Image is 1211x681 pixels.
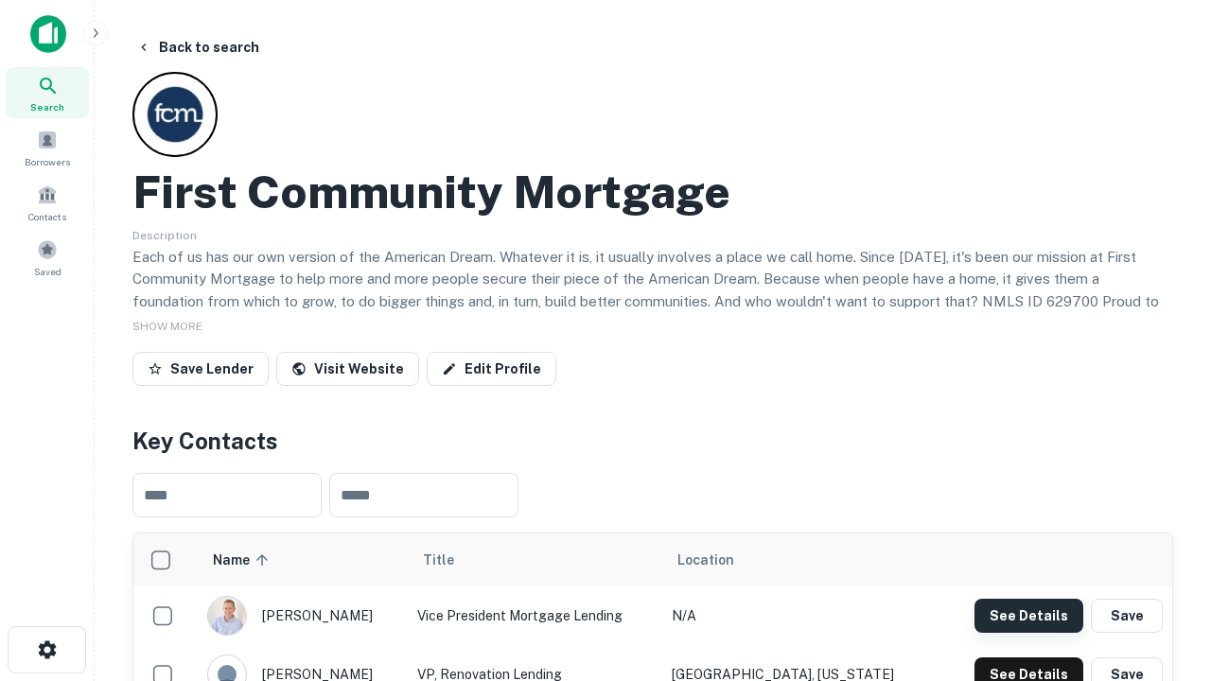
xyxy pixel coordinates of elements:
[132,424,1173,458] h4: Key Contacts
[677,549,734,571] span: Location
[6,67,89,118] a: Search
[198,533,408,586] th: Name
[129,30,267,64] button: Back to search
[213,549,274,571] span: Name
[207,596,398,636] div: [PERSON_NAME]
[1091,599,1163,633] button: Save
[1116,530,1211,620] iframe: Chat Widget
[427,352,556,386] a: Edit Profile
[132,165,730,219] h2: First Community Mortgage
[423,549,479,571] span: Title
[25,154,70,169] span: Borrowers
[6,232,89,283] a: Saved
[30,15,66,53] img: capitalize-icon.png
[6,122,89,173] a: Borrowers
[974,599,1083,633] button: See Details
[662,586,937,645] td: N/A
[132,352,269,386] button: Save Lender
[30,99,64,114] span: Search
[408,586,662,645] td: Vice President Mortgage Lending
[34,264,61,279] span: Saved
[276,352,419,386] a: Visit Website
[208,597,246,635] img: 1520878720083
[6,177,89,228] a: Contacts
[132,229,197,242] span: Description
[662,533,937,586] th: Location
[132,246,1173,335] p: Each of us has our own version of the American Dream. Whatever it is, it usually involves a place...
[132,320,202,333] span: SHOW MORE
[408,533,662,586] th: Title
[28,209,66,224] span: Contacts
